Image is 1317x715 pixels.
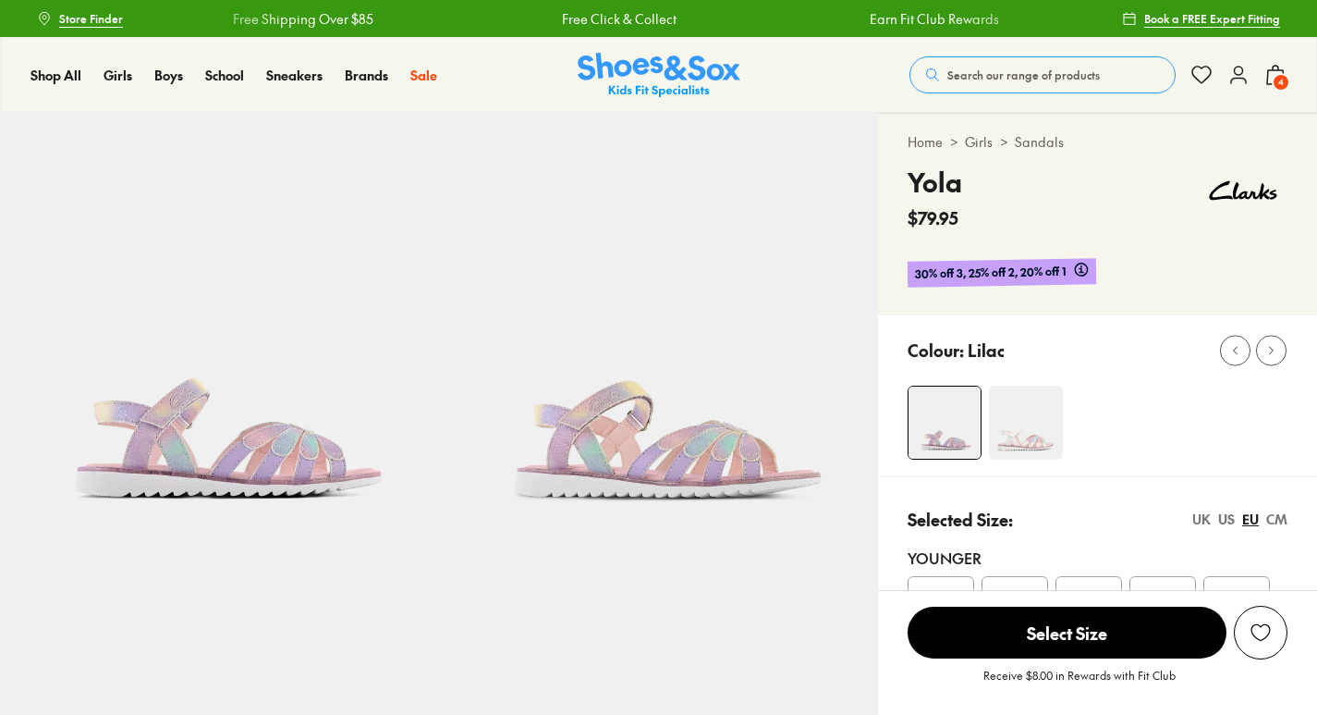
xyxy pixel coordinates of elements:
[968,338,1005,363] p: Lilac
[345,66,388,85] a: Brands
[1234,606,1287,660] button: Add to Wishlist
[345,66,388,84] span: Brands
[1157,587,1169,610] span: 31
[439,113,878,552] img: 5-553673_1
[1272,73,1290,92] span: 4
[908,507,1013,532] p: Selected Size:
[266,66,323,84] span: Sneakers
[104,66,132,85] a: Girls
[410,66,437,84] span: Sale
[1242,510,1259,529] div: EU
[909,56,1176,93] button: Search our range of products
[578,53,740,98] a: Shoes & Sox
[1080,587,1097,610] span: 30
[154,66,183,85] a: Boys
[410,66,437,85] a: Sale
[965,132,993,152] a: Girls
[37,2,123,35] a: Store Finder
[908,606,1226,660] button: Select Size
[1264,55,1287,95] button: 4
[154,66,183,84] span: Boys
[933,587,949,610] span: 28
[908,163,962,202] h4: Yola
[908,338,964,363] p: Colour:
[30,66,81,85] a: Shop All
[947,67,1100,83] span: Search our range of products
[1266,510,1287,529] div: CM
[59,10,123,27] span: Store Finder
[1229,587,1244,610] span: 32
[908,547,1287,569] div: Younger
[1144,10,1280,27] span: Book a FREE Expert Fitting
[30,66,81,84] span: Shop All
[205,66,244,84] span: School
[1218,510,1235,529] div: US
[1122,2,1280,35] a: Book a FREE Expert Fitting
[562,9,677,29] a: Free Click & Collect
[908,205,958,230] span: $79.95
[1007,587,1023,610] span: 29
[908,387,981,459] img: 4-553672_1
[908,132,1287,152] div: > >
[908,607,1226,659] span: Select Size
[1015,132,1064,152] a: Sandals
[915,262,1067,283] span: 30% off 3, 25% off 2, 20% off 1
[1192,510,1211,529] div: UK
[989,386,1063,460] img: 4-556852_1
[205,66,244,85] a: School
[104,66,132,84] span: Girls
[908,132,943,152] a: Home
[233,9,373,29] a: Free Shipping Over $85
[983,667,1176,700] p: Receive $8.00 in Rewards with Fit Club
[870,9,999,29] a: Earn Fit Club Rewards
[1199,163,1287,218] img: Vendor logo
[578,53,740,98] img: SNS_Logo_Responsive.svg
[266,66,323,85] a: Sneakers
